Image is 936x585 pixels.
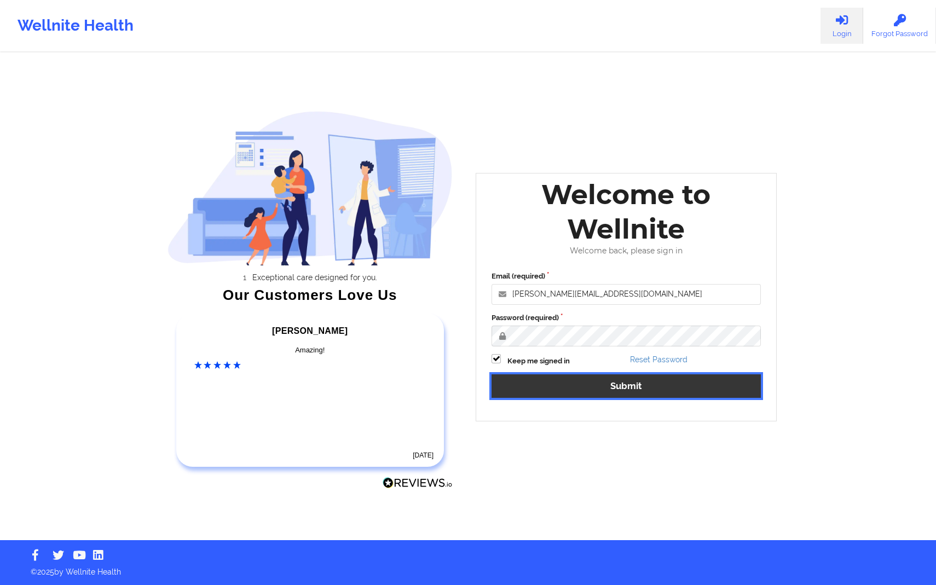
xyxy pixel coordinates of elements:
a: Login [821,8,863,44]
div: Welcome back, please sign in [484,246,769,256]
time: [DATE] [413,451,434,459]
div: Our Customers Love Us [167,289,453,300]
label: Keep me signed in [507,356,570,367]
img: Reviews.io Logo [383,477,453,489]
label: Email (required) [492,271,761,282]
div: Welcome to Wellnite [484,177,769,246]
img: wellnite-auth-hero_200.c722682e.png [167,111,453,265]
button: Submit [492,374,761,398]
span: [PERSON_NAME] [272,326,348,335]
div: Amazing! [194,345,426,356]
a: Reviews.io Logo [383,477,453,491]
a: Reset Password [630,355,687,364]
label: Password (required) [492,312,761,323]
li: Exceptional care designed for you. [177,273,453,282]
input: Email address [492,284,761,305]
p: © 2025 by Wellnite Health [23,559,913,577]
a: Forgot Password [863,8,936,44]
